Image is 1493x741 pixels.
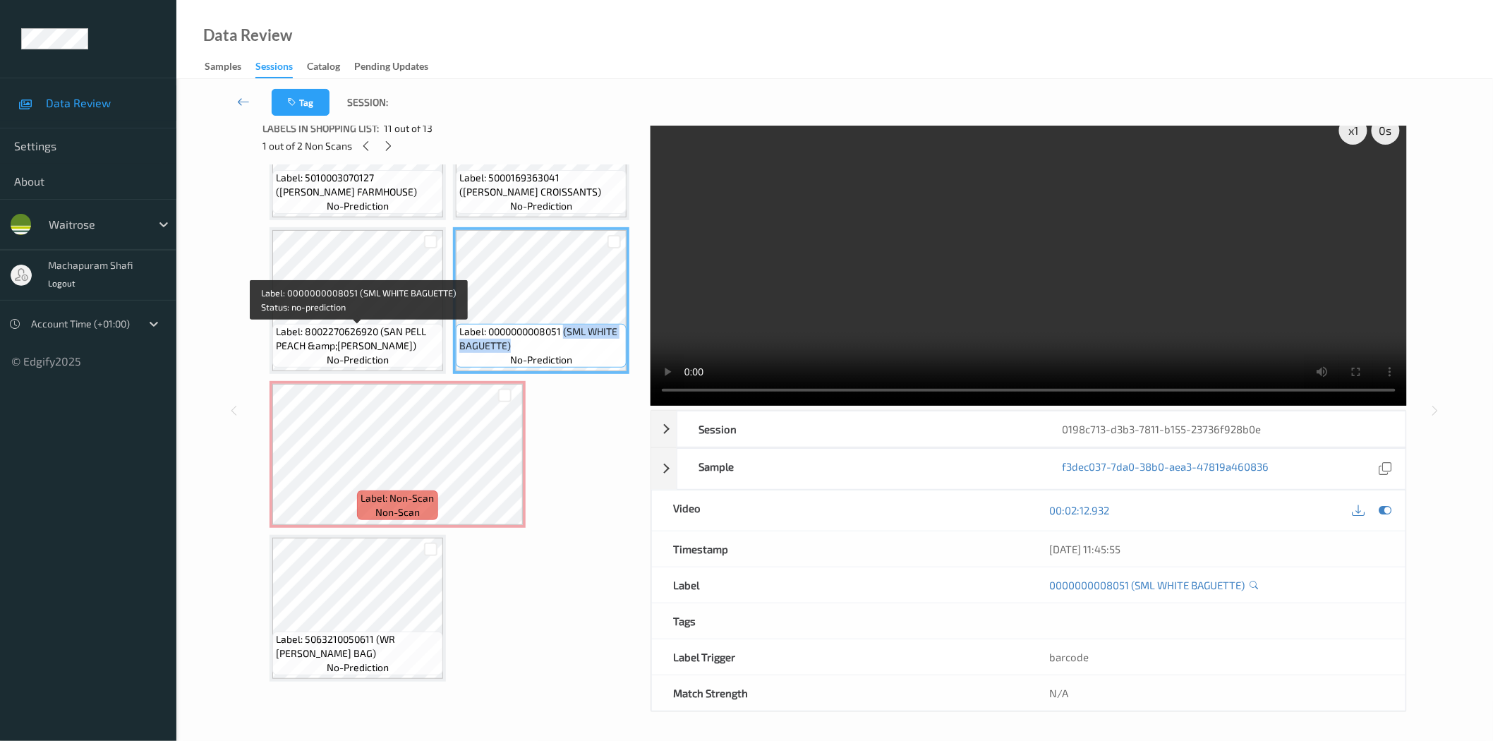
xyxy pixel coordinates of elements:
span: Label: 0000000008051 (SML WHITE BAGUETTE) [459,325,623,353]
div: Catalog [307,59,340,77]
div: Label Trigger [652,639,1029,675]
span: non-scan [375,505,420,519]
div: 1 out of 2 Non Scans [262,137,641,155]
a: Sessions [255,57,307,78]
div: Label [652,567,1029,603]
span: no-prediction [327,353,389,367]
span: no-prediction [510,353,572,367]
a: 00:02:12.932 [1050,503,1110,517]
div: Samplef3dec037-7da0-38b0-aea3-47819a460836 [651,448,1406,490]
div: Timestamp [652,531,1029,567]
a: Samples [205,57,255,77]
span: Label: 5010003070127 ([PERSON_NAME] FARMHOUSE) [276,171,440,199]
div: Session0198c713-d3b3-7811-b155-23736f928b0e [651,411,1406,447]
div: Video [652,490,1029,531]
div: Sample [677,449,1041,489]
div: Match Strength [652,675,1029,711]
span: Label: 5000169363041 ([PERSON_NAME] CROISSANTS) [459,171,623,199]
a: Catalog [307,57,354,77]
span: Label: 8002270626920 (SAN PELL PEACH &amp;[PERSON_NAME]) [276,325,440,353]
div: 0 s [1372,116,1400,145]
a: 0000000008051 (SML WHITE BAGUETTE) [1050,578,1245,592]
button: Tag [272,89,330,116]
div: Sessions [255,59,293,78]
span: Session: [347,95,388,109]
span: no-prediction [327,199,389,213]
div: [DATE] 11:45:55 [1050,542,1384,556]
span: no-prediction [327,661,389,675]
div: barcode [1029,639,1406,675]
div: Session [677,411,1041,447]
div: N/A [1029,675,1406,711]
span: 11 out of 13 [384,121,433,135]
span: Labels in shopping list: [262,121,379,135]
div: x 1 [1339,116,1367,145]
div: Samples [205,59,241,77]
div: Tags [652,603,1029,639]
div: Pending Updates [354,59,428,77]
span: Label: 5063210050611 (WR [PERSON_NAME] BAG) [276,632,440,661]
div: Data Review [203,28,292,42]
a: f3dec037-7da0-38b0-aea3-47819a460836 [1063,459,1269,478]
div: 0198c713-d3b3-7811-b155-23736f928b0e [1041,411,1406,447]
span: no-prediction [510,199,572,213]
span: Label: Non-Scan [361,491,435,505]
a: Pending Updates [354,57,442,77]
